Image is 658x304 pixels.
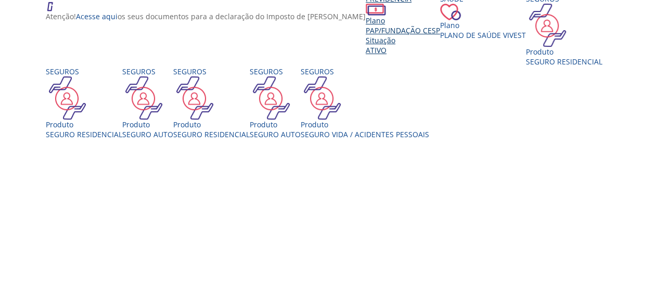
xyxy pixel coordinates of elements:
[122,129,173,139] div: SEGURO AUTO
[76,11,118,21] a: Acesse aqui
[250,76,293,120] img: ico_seguros.png
[122,67,173,76] div: Seguros
[440,30,526,40] span: Plano de Saúde VIVEST
[301,120,429,129] div: Produto
[526,57,602,67] div: SEGURO RESIDENCIAL
[526,4,569,47] img: ico_seguros.png
[301,67,429,139] a: Seguros Produto Seguro Vida / Acidentes Pessoais
[366,25,440,35] span: PAP/Fundação CESP
[301,76,344,120] img: ico_seguros.png
[366,45,386,55] span: Ativo
[250,129,301,139] div: SEGURO AUTO
[46,67,122,139] a: Seguros Produto SEGURO RESIDENCIAL
[250,120,301,129] div: Produto
[173,129,250,139] div: SEGURO RESIDENCIAL
[301,67,429,76] div: Seguros
[250,67,301,139] a: Seguros Produto SEGURO AUTO
[366,35,440,45] div: Situação
[46,11,366,21] p: Atenção! os seus documentos para a declaração do Imposto de [PERSON_NAME]
[122,67,173,139] a: Seguros Produto SEGURO AUTO
[46,67,122,76] div: Seguros
[173,76,216,120] img: ico_seguros.png
[46,76,89,120] img: ico_seguros.png
[122,120,173,129] div: Produto
[301,129,429,139] div: Seguro Vida / Acidentes Pessoais
[366,4,386,16] img: ico_dinheiro.png
[46,129,122,139] div: SEGURO RESIDENCIAL
[173,67,250,76] div: Seguros
[526,47,602,57] div: Produto
[250,67,301,76] div: Seguros
[122,76,165,120] img: ico_seguros.png
[440,4,461,20] img: ico_coracao.png
[46,120,122,129] div: Produto
[173,120,250,129] div: Produto
[440,20,526,30] div: Plano
[173,67,250,139] a: Seguros Produto SEGURO RESIDENCIAL
[366,16,440,25] div: Plano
